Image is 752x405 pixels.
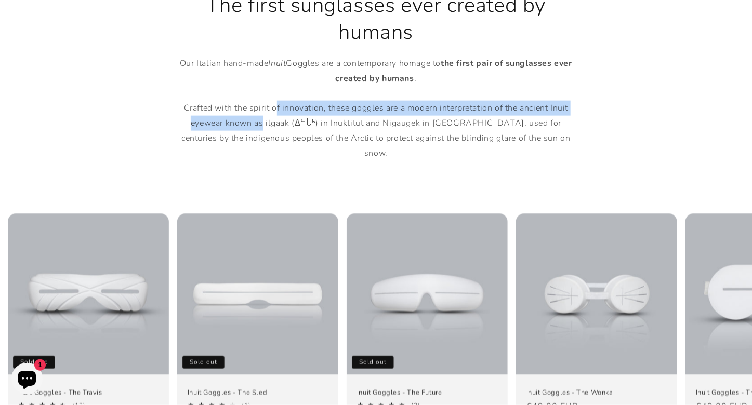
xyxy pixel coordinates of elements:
[188,388,328,397] a: Inuit Goggles - The Sled
[174,56,579,161] p: Our Italian hand-made Goggles are a contemporary homage to . Crafted with the spirit of innovatio...
[526,388,667,397] a: Inuit Goggles - The Wonka
[357,388,497,397] a: Inuit Goggles - The Future
[336,58,572,84] strong: ever created by humans
[18,388,159,397] a: Inuit Goggles - The Travis
[269,58,286,69] em: Inuit
[441,58,552,69] strong: the first pair of sunglasses
[8,363,46,397] inbox-online-store-chat: Shopify online store chat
